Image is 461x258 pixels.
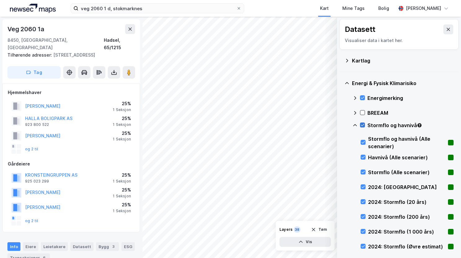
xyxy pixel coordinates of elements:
[23,242,38,251] div: Eiere
[113,186,131,194] div: 25%
[70,242,94,251] div: Datasett
[345,37,453,44] div: Visualiser data i kartet her.
[8,89,135,96] div: Hjemmelshaver
[7,51,130,59] div: [STREET_ADDRESS]
[368,243,446,250] div: 2024: Stormflo (Øvre estimat)
[378,5,389,12] div: Bolig
[41,242,68,251] div: Leietakere
[113,130,131,137] div: 25%
[368,169,446,176] div: Stormflo (Alle scenarier)
[279,227,292,232] div: Layers
[113,137,131,142] div: 1 Seksjon
[368,154,446,161] div: Havnivå (Alle scenarier)
[113,122,131,127] div: 1 Seksjon
[113,107,131,112] div: 1 Seksjon
[113,194,131,199] div: 1 Seksjon
[110,243,116,250] div: 3
[367,109,454,117] div: BREEAM
[368,135,446,150] div: Stormflo og havnivå (Alle scenarier)
[113,100,131,107] div: 25%
[307,225,331,234] button: Tøm
[367,122,454,129] div: Stormflo og havnivå
[406,5,441,12] div: [PERSON_NAME]
[294,226,301,233] div: 38
[7,66,61,79] button: Tag
[368,198,446,206] div: 2024: Stormflo (20 års)
[430,228,461,258] iframe: Chat Widget
[368,183,446,191] div: 2024: [GEOGRAPHIC_DATA]
[78,4,236,13] input: Søk på adresse, matrikkel, gårdeiere, leietakere eller personer
[279,237,331,247] button: Vis
[7,24,46,34] div: Veg 2060 1a
[367,94,454,102] div: Energimerking
[417,123,422,128] div: Tooltip anchor
[104,37,135,51] div: Hadsel, 65/1215
[368,213,446,221] div: 2024: Stormflo (200 års)
[10,4,56,13] img: logo.a4113a55bc3d86da70a041830d287a7e.svg
[352,57,454,64] div: Kartlag
[352,80,454,87] div: Energi & Fysisk Klimarisiko
[113,201,131,209] div: 25%
[113,209,131,213] div: 1 Seksjon
[113,171,131,179] div: 25%
[7,37,104,51] div: 8450, [GEOGRAPHIC_DATA], [GEOGRAPHIC_DATA]
[7,242,20,251] div: Info
[113,115,131,122] div: 25%
[121,242,135,251] div: ESG
[368,228,446,235] div: 2024: Stormflo (1 000 års)
[96,242,119,251] div: Bygg
[25,179,49,184] div: 925 023 299
[25,122,49,127] div: 923 800 522
[8,160,135,168] div: Gårdeiere
[113,179,131,184] div: 1 Seksjon
[345,24,375,34] div: Datasett
[7,52,53,58] span: Tilhørende adresser:
[342,5,365,12] div: Mine Tags
[320,5,329,12] div: Kart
